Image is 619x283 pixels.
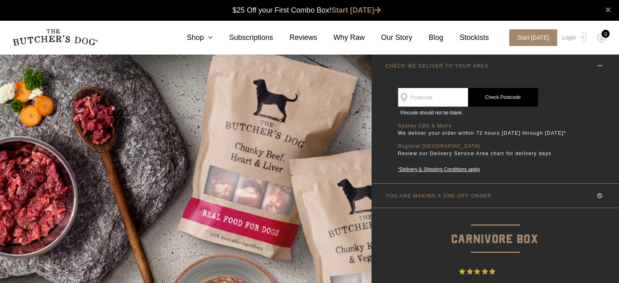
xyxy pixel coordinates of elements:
a: Blog [412,32,443,43]
a: Check Postcode [468,88,538,107]
button: Rated 4.9 out of 5 stars from 27 reviews. Jump to reviews. [459,265,531,278]
div: 0 [602,30,610,38]
a: Login [560,29,586,46]
a: Our Story [365,32,412,43]
a: Subscriptions [213,32,273,43]
span: Start [DATE] [509,29,557,46]
a: *Delivery & Shipping Conditions apply [398,166,569,173]
a: Start [DATE] [331,6,381,14]
p: Sydney CBD & Metro [398,123,569,129]
a: Reviews [273,32,317,43]
a: Why Raw [317,32,365,43]
p: We deliver your order within 72 hours [DATE] through [DATE]* [398,129,569,137]
a: Shop [171,32,213,43]
a: YOU ARE MAKING A ONE-OFF ORDER [372,184,619,208]
div: Pincode should not be blank. [398,107,569,119]
p: Carnivore Box [372,208,619,249]
a: close [605,5,611,15]
img: TBD_Cart-Empty.png [597,33,607,43]
span: 27 Reviews [499,265,531,278]
p: Regional [GEOGRAPHIC_DATA] [398,143,569,149]
a: CHECK WE DELIVER TO YOUR AREA [372,54,619,78]
p: CHECK WE DELIVER TO YOUR AREA [386,63,489,69]
a: Stockists [443,32,489,43]
a: Start [DATE] [501,29,560,46]
input: Postcode [398,88,468,107]
p: Review our Delivery Service Area chart for delivery days [398,149,569,158]
p: YOU ARE MAKING A ONE-OFF ORDER [386,193,492,199]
